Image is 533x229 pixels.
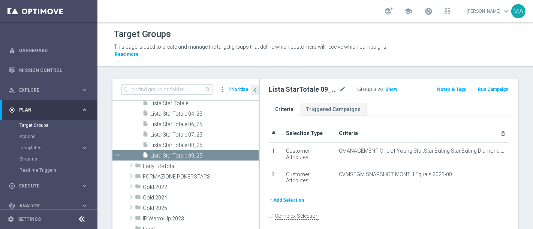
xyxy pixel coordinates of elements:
i: person_search [9,87,15,94]
a: [PERSON_NAME]keyboard_arrow_down [466,6,511,17]
button: person_search Explore keyboard_arrow_right [8,87,88,93]
span: Show [385,87,397,92]
div: Analyze [9,202,81,209]
button: track_changes Analyze keyboard_arrow_right [8,203,88,209]
span: Lista StarTotale 09_25 [150,153,259,159]
i: insert_drive_file [142,141,148,150]
div: Realtime Triggers [19,165,97,176]
span: Gold 2022 [143,184,259,190]
i: more_vert [219,84,226,95]
a: Triggered Campaigns [300,103,367,116]
button: Mission Control [8,67,88,73]
i: keyboard_arrow_right [81,202,88,209]
td: Customer Attributes [283,142,336,166]
a: Settings [18,217,41,222]
i: track_changes [9,202,15,209]
button: + Add Selection [269,196,305,204]
label: Complex Selection [275,213,319,220]
button: Run Campaign [477,85,509,94]
i: insert_drive_file [142,152,148,161]
i: insert_drive_file [142,100,148,108]
span: Lista StarTotale 06_25 [150,121,259,128]
i: folder [135,215,141,223]
span: school [404,7,412,15]
label: : [383,86,384,92]
button: Read more [114,50,139,58]
div: Actions [19,131,97,142]
span: Lista StarTotale 07_25 [150,132,259,138]
span: Templates [20,146,73,150]
div: Execute [9,183,81,189]
div: Plan [9,107,81,113]
a: Dashboard [19,40,88,60]
div: Streams [19,153,97,165]
button: play_circle_outline Execute keyboard_arrow_right [8,183,88,189]
i: equalizer [9,47,15,54]
i: insert_drive_file [142,110,148,119]
div: Templates [20,146,81,150]
button: Prioritize [227,85,250,95]
div: gps_fixed Plan keyboard_arrow_right [8,107,88,113]
a: Mission Control [19,60,88,80]
i: keyboard_arrow_right [81,182,88,189]
i: folder [135,173,141,181]
span: FORMAZIONE POKERSTARS [143,174,259,180]
i: insert_drive_file [142,131,148,140]
input: Quick find group or folder [121,84,213,95]
button: chevron_left [251,85,259,95]
span: keyboard_arrow_down [502,7,511,15]
i: gps_fixed [9,107,15,113]
span: CVMSEGM SNAPSHOT MONTH Equals 2025-08 [339,171,452,178]
h2: Lista StarTotale 09_25 [269,85,338,94]
label: Group size [357,86,383,92]
i: settings [7,216,14,223]
div: Target Groups [19,120,97,131]
i: chevron_left [252,86,259,94]
button: Notes & Tags [436,85,467,94]
span: IP Warm-Up 2023 [143,216,259,222]
i: keyboard_arrow_right [81,106,88,113]
a: Streams [19,156,78,162]
span: CMANAGEMENT One of Young Star,Star,Exiting Star,Exiting Diamond,Diamond,Young Diamond [339,148,506,154]
td: 1 [269,142,283,166]
i: play_circle_outline [9,183,15,189]
a: Realtime Triggers [19,167,78,173]
i: folder [135,183,141,192]
a: Criteria [269,103,300,116]
div: MA [511,4,526,18]
i: folder [135,162,141,171]
span: Early Life totali [143,163,259,170]
i: mode_edit [339,85,346,94]
div: Dashboard [9,40,88,60]
span: Gold 2024 [143,195,259,201]
div: Explore [9,87,81,94]
div: Templates [19,142,97,153]
i: folder [135,204,141,213]
a: Actions [19,134,78,140]
th: # [269,125,283,142]
i: folder [135,194,141,202]
button: Templates keyboard_arrow_right [19,145,88,151]
h1: Target Groups [114,29,171,40]
i: insert_drive_file [142,120,148,129]
a: Target Groups [19,122,78,128]
span: Gold 2025 [143,205,259,211]
td: 2 [269,166,283,189]
span: search [205,86,211,92]
span: Execute [19,184,81,188]
i: keyboard_arrow_right [81,144,88,152]
i: keyboard_arrow_right [81,86,88,94]
td: Customer Attributes [283,166,336,189]
span: Explore [19,88,81,92]
span: Analyze [19,204,81,208]
span: Lista Star Totale [150,100,259,107]
span: Plan [19,108,81,112]
i: delete_forever [500,131,506,137]
button: equalizer Dashboard [8,48,88,54]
